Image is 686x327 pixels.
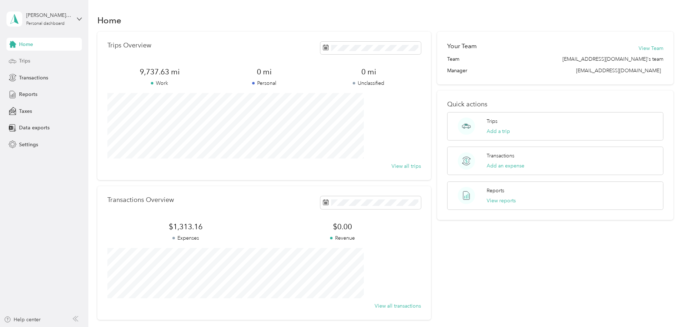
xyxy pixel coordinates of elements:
[487,197,516,204] button: View reports
[447,42,477,51] h2: Your Team
[212,67,316,77] span: 0 mi
[487,152,514,160] p: Transactions
[107,222,264,232] span: $1,313.16
[316,67,421,77] span: 0 mi
[487,162,524,170] button: Add an expense
[19,74,48,82] span: Transactions
[19,91,37,98] span: Reports
[391,162,421,170] button: View all trips
[4,316,41,323] button: Help center
[639,45,663,52] button: View Team
[264,234,421,242] p: Revenue
[97,17,121,24] h1: Home
[264,222,421,232] span: $0.00
[487,187,504,194] p: Reports
[107,196,174,204] p: Transactions Overview
[19,57,30,65] span: Trips
[447,55,459,63] span: Team
[19,41,33,48] span: Home
[646,287,686,327] iframe: Everlance-gr Chat Button Frame
[447,101,663,108] p: Quick actions
[107,42,151,49] p: Trips Overview
[19,141,38,148] span: Settings
[562,55,663,63] span: [EMAIL_ADDRESS][DOMAIN_NAME]'s team
[316,79,421,87] p: Unclassified
[487,118,497,125] p: Trips
[19,107,32,115] span: Taxes
[26,11,71,19] div: [PERSON_NAME] [PERSON_NAME]
[107,234,264,242] p: Expenses
[576,68,661,74] span: [EMAIL_ADDRESS][DOMAIN_NAME]
[212,79,316,87] p: Personal
[26,22,65,26] div: Personal dashboard
[107,79,212,87] p: Work
[19,124,50,132] span: Data exports
[487,128,510,135] button: Add a trip
[107,67,212,77] span: 9,737.63 mi
[375,302,421,310] button: View all transactions
[447,67,467,74] span: Manager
